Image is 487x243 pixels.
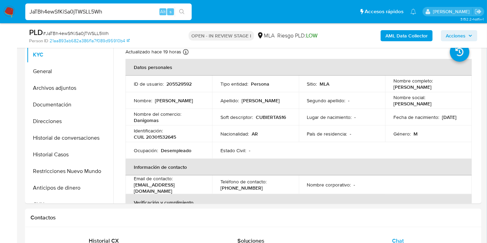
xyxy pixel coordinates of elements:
span: Acciones [446,30,466,41]
p: Actualizado hace 19 horas [125,49,181,55]
p: [PERSON_NAME] [393,101,432,107]
p: CUBIERTAS16 [256,114,286,120]
button: Historial de conversaciones [27,130,113,146]
p: Email de contacto : [134,175,173,182]
b: Person ID [29,38,48,44]
th: Información de contacto [125,159,472,175]
p: Nombre completo : [393,78,433,84]
button: Direcciones [27,113,113,130]
p: Fecha de nacimiento : [393,114,439,120]
p: 205529592 [166,81,192,87]
span: Accesos rápidos [365,8,403,15]
button: General [27,63,113,80]
span: # JaTBh4ewSfKiSa0jTWSLL5Wh [43,30,109,37]
p: - [249,147,250,154]
p: - [354,182,355,188]
th: Verificación y cumplimiento [125,194,472,211]
button: CVU [27,196,113,213]
p: Sitio : [307,81,317,87]
p: CUIL 20301532645 [134,134,176,140]
input: Buscar usuario o caso... [25,7,192,16]
p: Segundo apellido : [307,97,346,104]
p: País de residencia : [307,131,347,137]
p: [PERSON_NAME] [242,97,280,104]
div: MLA [257,32,275,40]
p: - [355,114,356,120]
p: Lugar de nacimiento : [307,114,352,120]
button: Documentación [27,96,113,113]
button: Archivos adjuntos [27,80,113,96]
p: [PHONE_NUMBER] [220,185,263,191]
button: Historial Casos [27,146,113,163]
p: Nacionalidad : [220,131,249,137]
p: ID de usuario : [134,81,164,87]
p: Desempleado [161,147,191,154]
p: M [414,131,418,137]
b: PLD [29,27,43,38]
p: micaelaestefania.gonzalez@mercadolibre.com [433,8,472,15]
p: Estado Civil : [220,147,246,154]
button: Anticipos de dinero [27,180,113,196]
p: - [350,131,351,137]
p: - [348,97,350,104]
button: KYC [27,46,113,63]
span: LOW [306,32,318,40]
p: Apellido : [220,97,239,104]
p: OPEN - IN REVIEW STAGE I [189,31,254,41]
th: Datos personales [125,59,472,76]
p: Nombre del comercio : [134,111,181,117]
p: [EMAIL_ADDRESS][DOMAIN_NAME] [134,182,201,194]
p: [PERSON_NAME] [393,84,432,90]
a: 21aa893ab682a386f1a7f089d95910b4 [50,38,130,44]
p: Género : [393,131,411,137]
p: Identificación : [134,128,163,134]
p: Nombre social : [393,94,425,101]
p: Ocupación : [134,147,158,154]
p: [DATE] [442,114,456,120]
p: Soft descriptor : [220,114,253,120]
a: Notificaciones [410,9,416,15]
p: [PERSON_NAME] [155,97,193,104]
p: AR [252,131,258,137]
button: Restricciones Nuevo Mundo [27,163,113,180]
a: Salir [475,8,482,15]
p: Nombre corporativo : [307,182,351,188]
button: Acciones [441,30,477,41]
p: Teléfono de contacto : [220,179,267,185]
span: 3.152.2-hotfix-1 [460,16,484,22]
span: Alt [160,8,166,15]
span: s [169,8,172,15]
p: Tipo entidad : [220,81,248,87]
p: Nombre : [134,97,152,104]
p: Danigomas [134,117,159,123]
p: MLA [320,81,330,87]
p: Persona [251,81,269,87]
h1: Contactos [31,214,476,221]
b: AML Data Collector [385,30,428,41]
button: AML Data Collector [381,30,433,41]
span: Riesgo PLD: [277,32,318,40]
button: search-icon [175,7,189,17]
